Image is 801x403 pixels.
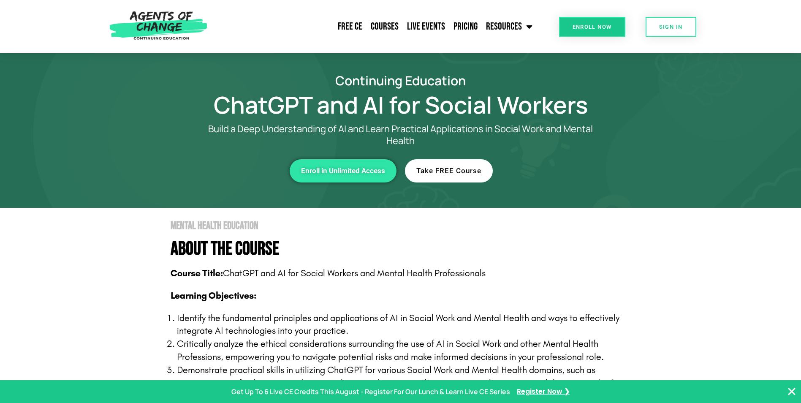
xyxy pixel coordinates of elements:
a: Enroll Now [559,17,625,37]
button: Close Banner [787,387,797,397]
p: Critically analyze the ethical considerations surrounding the use of AI in Social Work and other ... [177,338,641,364]
p: ChatGPT and AI for Social Workers and Mental Health Professionals [171,267,641,280]
a: Enroll in Unlimited Access [290,159,396,182]
span: Take FREE Course [416,167,481,174]
a: SIGN IN [646,17,696,37]
a: Live Events [403,16,449,37]
a: Pricing [449,16,482,37]
a: Free CE [334,16,367,37]
p: Demonstrate practical skills in utilizing ChatGPT for various Social Work and Mental Health domai... [177,364,641,403]
h4: About The Course [171,240,641,259]
p: Get Up To 6 Live CE Credits This August - Register For Our Lunch & Learn Live CE Series [231,386,510,398]
span: Enroll in Unlimited Access [301,167,385,174]
p: Identify the fundamental principles and applications of AI in Social Work and Mental Health and w... [177,312,641,338]
a: Take FREE Course [405,159,493,182]
h2: Continuing Education [160,74,641,87]
b: Learning Objectives: [171,290,256,301]
span: SIGN IN [659,24,683,30]
a: Register Now ❯ [517,386,570,398]
b: Course Title: [171,268,223,279]
a: Resources [482,16,537,37]
p: Build a Deep Understanding of AI and Learn Practical Applications in Social Work and Mental Health [194,123,608,147]
nav: Menu [212,16,537,37]
span: Enroll Now [573,24,612,30]
h1: ChatGPT and AI for Social Workers [160,95,641,114]
h2: Mental Health Education [171,221,641,231]
a: Courses [367,16,403,37]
